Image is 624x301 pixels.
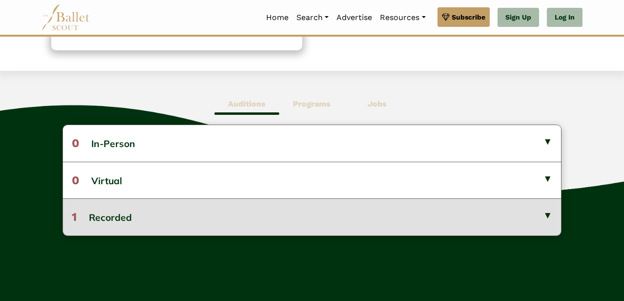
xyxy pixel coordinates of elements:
span: Subscribe [452,12,485,22]
a: Resources [376,7,429,28]
b: Auditions [228,99,266,108]
a: Advertise [333,7,376,28]
button: 0In-Person [63,125,561,161]
a: Sign Up [498,8,539,27]
a: Search [292,7,333,28]
b: Programs [293,99,331,108]
button: 1Recorded [63,198,561,235]
b: Jobs [368,99,387,108]
span: 0 [72,136,79,150]
span: 1 [72,210,77,224]
span: 0 [72,173,79,187]
a: Home [262,7,292,28]
img: gem.svg [442,12,450,22]
button: 0Virtual [63,162,561,198]
a: Log In [547,8,582,27]
a: Subscribe [437,7,490,27]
